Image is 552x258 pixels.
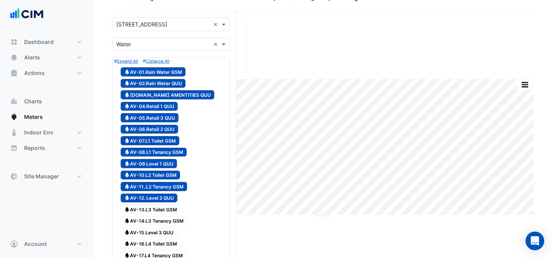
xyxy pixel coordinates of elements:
[6,65,87,81] button: Actions
[526,232,544,250] div: Open Intercom Messenger
[124,69,130,75] fa-icon: Water
[121,171,180,180] span: AV-10.L2 Toilet GSM
[213,20,220,28] span: Clear
[121,159,177,168] span: AV-09.Level 1 QUU
[6,50,87,65] button: Alerts
[124,92,130,98] fa-icon: Water
[121,182,187,191] span: AV-11..L2 Tenancy GSM
[124,160,130,166] fa-icon: Water
[6,236,87,252] button: Account
[10,54,18,61] app-icon: Alerts
[24,38,54,46] span: Dashboard
[121,205,180,214] span: AV-13.L3 Toilet GSM
[10,69,18,77] app-icon: Actions
[114,58,138,64] button: Expand All
[10,144,18,152] app-icon: Reports
[6,169,87,184] button: Site Manager
[124,183,130,189] fa-icon: Water
[124,126,130,132] fa-icon: Water
[24,144,45,152] span: Reports
[143,59,170,64] small: Collapse All
[124,149,130,155] fa-icon: Water
[124,172,130,178] fa-icon: Water
[114,59,138,64] small: Expand All
[121,239,180,249] span: AV-16.L4 Toilet GSM
[143,58,170,64] button: Collapse All
[24,240,47,248] span: Account
[121,136,179,145] span: AV-07.L1 Toilet GSM
[124,103,130,109] fa-icon: Water
[24,54,40,61] span: Alerts
[10,113,18,121] app-icon: Meters
[213,40,220,48] span: Clear
[24,69,45,77] span: Actions
[10,173,18,180] app-icon: Site Manager
[24,98,42,105] span: Charts
[124,206,130,212] fa-icon: Water
[24,129,53,136] span: Indoor Env
[121,67,186,77] span: AV-01.Rain Water GSM
[6,140,87,156] button: Reports
[124,115,130,120] fa-icon: Water
[24,113,43,121] span: Meters
[124,195,130,201] fa-icon: Water
[6,109,87,125] button: Meters
[121,90,214,99] span: [DOMAIN_NAME] AMENTITIES QUU
[121,216,187,226] span: AV-14.L3 Tenancy GSM
[121,113,179,122] span: AV-05.Retail 3 QUU
[121,193,177,203] span: AV-12. Level 2 QUU
[124,138,130,143] fa-icon: Water
[124,229,130,235] fa-icon: Water
[6,34,87,50] button: Dashboard
[9,6,44,22] img: Company Logo
[121,148,187,157] span: AV-08.L1 Tenancy GSM
[121,102,178,111] span: AV-04.Retail 1 QUU
[24,173,59,180] span: Site Manager
[517,80,533,89] button: More Options
[124,252,130,258] fa-icon: Water
[124,218,130,224] fa-icon: Water
[121,228,177,237] span: AV-15.Level 3 QUU
[6,94,87,109] button: Charts
[124,241,130,247] fa-icon: Water
[121,79,186,88] span: AV-02.Rain Water QUU
[10,38,18,46] app-icon: Dashboard
[10,129,18,136] app-icon: Indoor Env
[124,80,130,86] fa-icon: Water
[6,125,87,140] button: Indoor Env
[10,98,18,105] app-icon: Charts
[121,125,178,134] span: AV-06.Retail 2 QUU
